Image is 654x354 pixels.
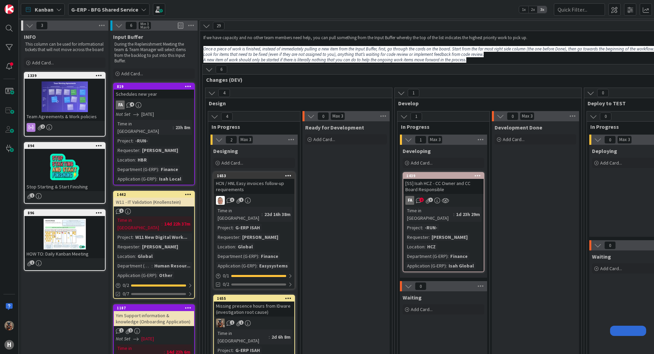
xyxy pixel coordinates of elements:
span: : [422,224,423,231]
div: Requester [116,243,139,250]
span: 0 / 2 [123,282,129,289]
i: Not Set [116,336,130,342]
div: Human Resour... [153,262,192,270]
span: 1 [230,320,234,325]
em: A new item of work should only be started if there is literally nothing that you can do to help t... [203,57,466,63]
a: 896HOW TO: Daily Kanban Meeting [24,209,106,271]
em: Look for items that need to be fixed (even if they are not assigned to you), anything that’s wait... [203,51,484,57]
div: [PERSON_NAME] [140,147,180,154]
span: 3 [36,21,48,30]
div: 894 [28,143,105,148]
div: 1339 [25,73,105,79]
span: 1 [239,198,244,202]
span: : [262,211,263,218]
span: Develop [398,100,573,107]
div: 1187 [117,306,194,310]
span: 0 [415,282,426,290]
div: Time in [GEOGRAPHIC_DATA] [405,207,453,222]
span: : [429,233,430,241]
div: 819 [114,83,194,90]
span: 1x [519,6,528,13]
div: Department (G-ERP) [116,262,152,270]
div: Location [116,252,135,260]
span: Ready for Development [305,124,364,131]
span: Waiting [403,294,422,301]
span: : [135,156,136,164]
div: Finance [259,252,280,260]
div: 1442 [117,192,194,197]
div: 14d 22h 37m [162,220,192,228]
div: FA [114,101,194,109]
div: 0/2 [114,281,194,290]
span: Deploying [592,148,617,154]
div: FA [405,196,414,205]
div: Time in [GEOGRAPHIC_DATA] [116,120,173,135]
div: 1653 [217,173,294,178]
div: Finance [449,252,469,260]
span: 2 [41,124,45,129]
span: 1 [30,193,34,198]
span: 0 [604,241,616,249]
div: Department (G-ERP) [116,166,158,173]
div: -RUN- [423,224,439,231]
div: 1187 [114,305,194,311]
div: Finance [159,166,180,173]
div: 1655 [214,295,294,302]
div: Time in [GEOGRAPHIC_DATA] [216,207,262,222]
div: Yim Support information & knowledge (Onboarding Application) [114,311,194,326]
div: Stop Starting & Start Finishing [25,182,105,191]
span: 0 [600,112,611,121]
a: 819Schedules new yearFANot Set[DATE]Time in [GEOGRAPHIC_DATA]:23h 8mProject:-RUN-Requester:[PERSO... [113,83,195,185]
span: 1 [128,328,133,333]
span: Add Card... [411,160,433,166]
span: : [133,137,134,144]
div: Global [236,243,254,250]
div: Max 3 [522,114,532,118]
span: Add Card... [503,136,525,142]
span: INFO [24,33,36,40]
div: Other [157,272,174,279]
span: 3x [538,6,547,13]
div: Time in [GEOGRAPHIC_DATA] [216,329,269,344]
div: [PERSON_NAME] [240,233,280,241]
div: [PERSON_NAME] [140,243,180,250]
div: 1439 [403,173,484,179]
div: 1439[SS] Isah HCZ - CC Owner and CC Board Responsible [403,173,484,194]
span: 3 [429,198,433,202]
div: 1339 [28,73,105,78]
span: 1 [239,320,244,325]
div: 1655Missing presence hours from IDware (investigation root cause) [214,295,294,317]
div: Application (G-ERP) [216,262,256,270]
span: 1 [30,260,34,265]
div: Team Agreements & Work policies [25,112,105,121]
b: G-ERP - BFG Shared Service [71,6,138,13]
div: HCN / HNL Easy invoices follow-up requirements [214,179,294,194]
div: Max 3 [240,138,251,141]
div: Location [216,243,235,250]
span: Add Card... [600,160,622,166]
div: 896HOW TO: Daily Kanban Meeting [25,210,105,258]
div: FA [116,101,125,109]
span: Add Card... [221,160,243,166]
div: 23h 8m [174,124,192,131]
img: lD [216,196,225,205]
div: 2d 6h 8m [270,333,292,341]
span: : [161,220,162,228]
span: : [446,262,447,270]
span: 0 [317,112,329,120]
a: 894Stop Starting & Start Finishing [24,142,106,204]
img: Visit kanbanzone.com [4,4,14,14]
a: 1339Team Agreements & Work policies [24,72,106,137]
div: [SS] Isah HCZ - CC Owner and CC Board Responsible [403,179,484,194]
span: 4 [221,112,233,121]
div: Max 6 [140,26,149,29]
span: Developing [403,148,431,154]
div: HCZ [425,243,437,250]
div: 1439 [406,173,484,178]
span: Kanban [35,5,53,14]
span: Add Card... [32,60,54,66]
span: 0 [507,112,518,120]
span: In Progress [401,123,481,130]
span: 0/7 [123,290,129,297]
a: 1653HCN / HNL Easy invoices follow-up requirementslDTime in [GEOGRAPHIC_DATA]:22d 16h 38mProject:... [213,172,295,289]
